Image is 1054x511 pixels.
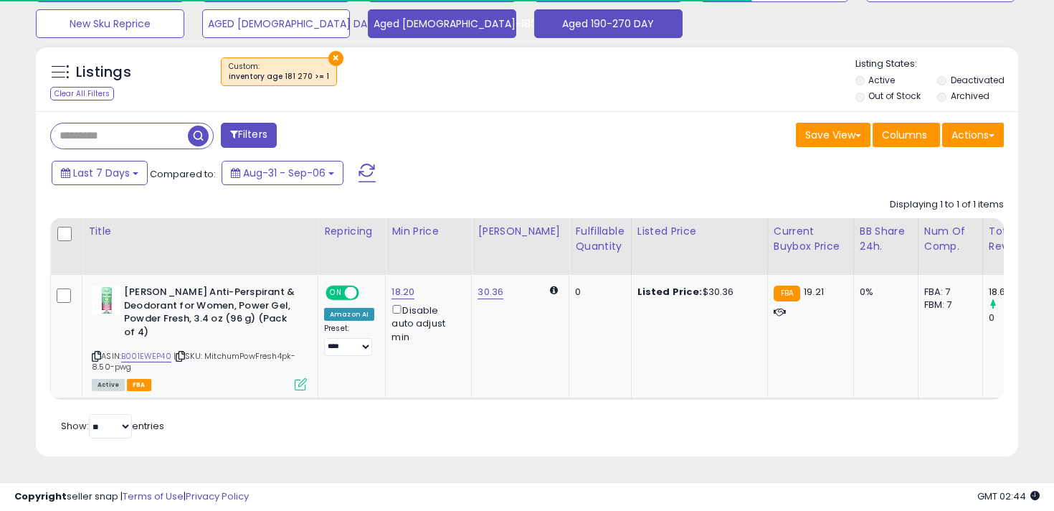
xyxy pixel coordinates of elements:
[150,167,216,181] span: Compared to:
[368,9,516,38] button: Aged [DEMOGRAPHIC_DATA]-180 DAY
[868,74,895,86] label: Active
[873,123,940,147] button: Columns
[76,62,131,83] h5: Listings
[357,287,380,299] span: OFF
[534,9,683,38] button: Aged 190-270 DAY
[924,286,972,299] div: FBA: 7
[92,350,295,372] span: | SKU: MitchumPowFresh4pk-8.50-pwg
[868,90,921,102] label: Out of Stock
[977,489,1040,503] span: 2025-09-14 02:44 GMT
[14,490,249,504] div: seller snap | |
[989,224,1041,254] div: Total Rev.
[860,224,912,254] div: BB Share 24h.
[61,419,164,433] span: Show: entries
[637,285,703,299] b: Listed Price:
[391,285,414,299] a: 18.20
[202,9,351,38] button: AGED [DEMOGRAPHIC_DATA] DAY
[637,224,761,239] div: Listed Price
[391,224,465,239] div: Min Price
[804,285,824,299] span: 19.21
[924,224,977,254] div: Num of Comp.
[123,489,184,503] a: Terms of Use
[391,302,460,344] div: Disable auto adjust min
[324,308,374,321] div: Amazon AI
[989,286,1047,299] div: 18.68
[942,123,1004,147] button: Actions
[124,286,298,342] b: [PERSON_NAME] Anti-Perspirant & Deodorant for Women, Power Gel, Powder Fresh, 3.4 oz (96 g) (Pack...
[324,324,374,356] div: Preset:
[121,350,171,362] a: B001EWEP40
[14,489,67,503] strong: Copyright
[855,57,1019,71] p: Listing States:
[575,286,619,299] div: 0
[328,51,343,66] button: ×
[774,224,848,254] div: Current Buybox Price
[324,224,379,239] div: Repricing
[951,90,989,102] label: Archived
[92,286,120,314] img: 31UrGXNdprL._SL40_.jpg
[774,286,800,301] small: FBA
[924,299,972,311] div: FBM: 7
[127,379,151,391] span: FBA
[88,224,312,239] div: Title
[575,224,625,254] div: Fulfillable Quantity
[92,286,307,389] div: ASIN:
[229,72,329,82] div: inventory age 181 270 >= 1
[229,61,329,83] span: Custom:
[186,489,249,503] a: Privacy Policy
[73,166,130,180] span: Last 7 Days
[36,9,184,38] button: New Sku Reprice
[637,286,756,299] div: $30.36
[478,224,563,239] div: [PERSON_NAME]
[989,311,1047,324] div: 0
[222,161,343,185] button: Aug-31 - Sep-06
[796,123,870,147] button: Save View
[92,379,125,391] span: All listings currently available for purchase on Amazon
[882,128,927,142] span: Columns
[860,286,907,299] div: 0%
[478,285,503,299] a: 30.36
[327,287,345,299] span: ON
[50,87,114,100] div: Clear All Filters
[221,123,277,148] button: Filters
[243,166,326,180] span: Aug-31 - Sep-06
[890,198,1004,212] div: Displaying 1 to 1 of 1 items
[951,74,1005,86] label: Deactivated
[52,161,148,185] button: Last 7 Days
